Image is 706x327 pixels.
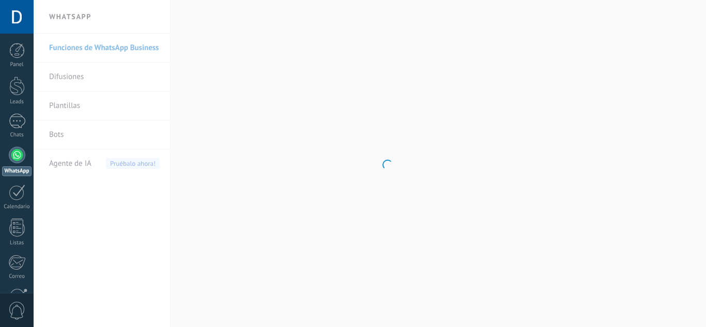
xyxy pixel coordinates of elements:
[2,273,32,280] div: Correo
[2,166,32,176] div: WhatsApp
[2,99,32,105] div: Leads
[2,240,32,246] div: Listas
[2,132,32,138] div: Chats
[2,204,32,210] div: Calendario
[2,61,32,68] div: Panel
